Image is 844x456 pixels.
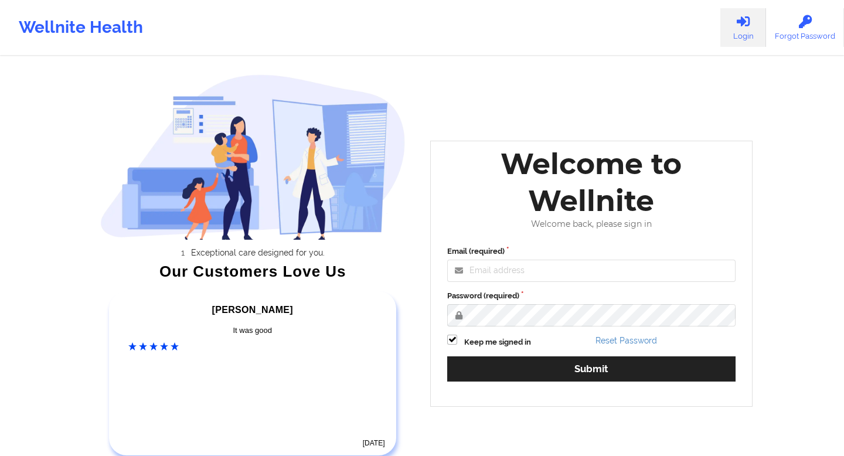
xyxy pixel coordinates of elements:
[464,336,531,348] label: Keep me signed in
[212,305,293,315] span: [PERSON_NAME]
[720,8,766,47] a: Login
[100,266,406,277] div: Our Customers Love Us
[447,246,736,257] label: Email (required)
[110,248,406,257] li: Exceptional care designed for you.
[128,325,377,336] div: It was good
[766,8,844,47] a: Forgot Password
[447,356,736,382] button: Submit
[447,260,736,282] input: Email address
[439,219,744,229] div: Welcome back, please sign in
[363,439,385,447] time: [DATE]
[447,290,736,302] label: Password (required)
[595,336,657,345] a: Reset Password
[100,74,406,240] img: wellnite-auth-hero_200.c722682e.png
[439,145,744,219] div: Welcome to Wellnite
